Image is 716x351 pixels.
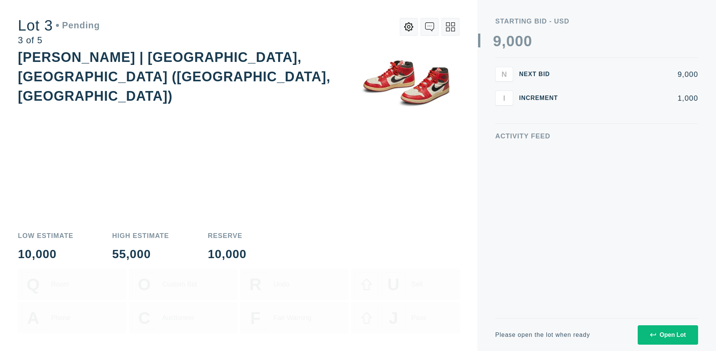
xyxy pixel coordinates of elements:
div: Next Bid [519,71,564,77]
div: Lot 3 [18,18,100,33]
div: [PERSON_NAME] | [GEOGRAPHIC_DATA], [GEOGRAPHIC_DATA] ([GEOGRAPHIC_DATA], [GEOGRAPHIC_DATA]) [18,50,330,104]
button: Open Lot [638,325,698,345]
div: 0 [524,34,532,48]
div: 3 of 5 [18,36,100,45]
div: Reserve [208,232,246,239]
div: 10,000 [18,248,73,260]
div: 55,000 [112,248,169,260]
div: Increment [519,95,564,101]
div: 1,000 [570,94,698,102]
span: I [503,94,505,102]
button: I [495,91,513,106]
div: Starting Bid - USD [495,18,698,25]
div: Open Lot [650,332,686,338]
div: Please open the lot when ready [495,332,590,338]
div: 9 [493,34,502,48]
div: , [502,34,506,183]
div: 9,000 [570,70,698,78]
div: Pending [56,21,100,30]
button: N [495,67,513,82]
div: 0 [506,34,515,48]
div: 10,000 [208,248,246,260]
div: 0 [515,34,524,48]
span: N [502,70,507,78]
div: Low Estimate [18,232,73,239]
div: High Estimate [112,232,169,239]
div: Activity Feed [495,133,698,140]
